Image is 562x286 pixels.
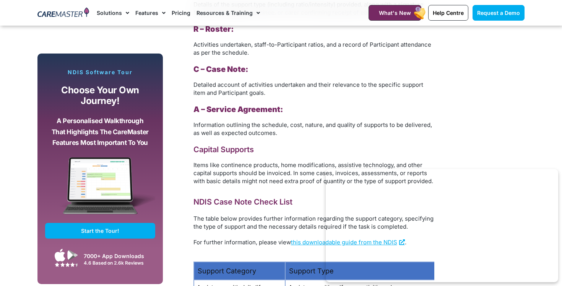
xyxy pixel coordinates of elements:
[291,239,405,246] a: this downloadable guide from the NDIS
[193,215,434,230] span: The table below provides further information regarding the support category, specifying the type ...
[193,24,234,34] b: R – Roster:
[285,262,438,280] th: Support Type
[84,252,151,260] div: 7000+ App Downloads
[379,10,411,16] span: What's New
[84,260,151,266] div: 4.6 Based on 2.6k Reviews
[45,69,155,76] p: NDIS Software Tour
[55,262,78,267] img: Google Play Store App Review Stars
[369,5,421,21] a: What's New
[193,105,283,114] b: A – Service Agreement:
[193,81,423,96] span: Detailed account of activities undertaken and their relevance to the specific support item and Pa...
[37,7,89,19] img: CareMaster Logo
[477,10,520,16] span: Request a Demo
[428,5,468,21] a: Help Centre
[67,249,78,261] img: Google Play App Icon
[193,65,248,74] b: C – Case Note:
[45,157,155,223] img: CareMaster Software Mockup on Screen
[193,238,434,246] p: For further information, please view .
[193,145,434,155] h3: Capital Supports
[433,10,464,16] span: Help Centre
[193,161,433,185] span: Items like continence products, home modifications, assistive technology, and other capital suppo...
[194,262,285,280] th: Support Category
[55,249,65,262] img: Apple App Store Icon
[51,115,149,148] p: A personalised walkthrough that highlights the CareMaster features most important to you
[473,5,525,21] a: Request a Demo
[81,227,119,234] span: Start the Tour!
[326,169,558,282] iframe: Popup CTA
[45,223,155,239] a: Start the Tour!
[193,121,432,136] span: Information outlining the schedule, cost, nature, and quality of supports to be delivered, as wel...
[51,85,149,107] p: Choose your own journey!
[193,41,431,56] span: Activities undertaken, staff-to-Participant ratios, and a record of Participant attendance as per...
[193,197,434,207] h2: NDIS Case Note Check List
